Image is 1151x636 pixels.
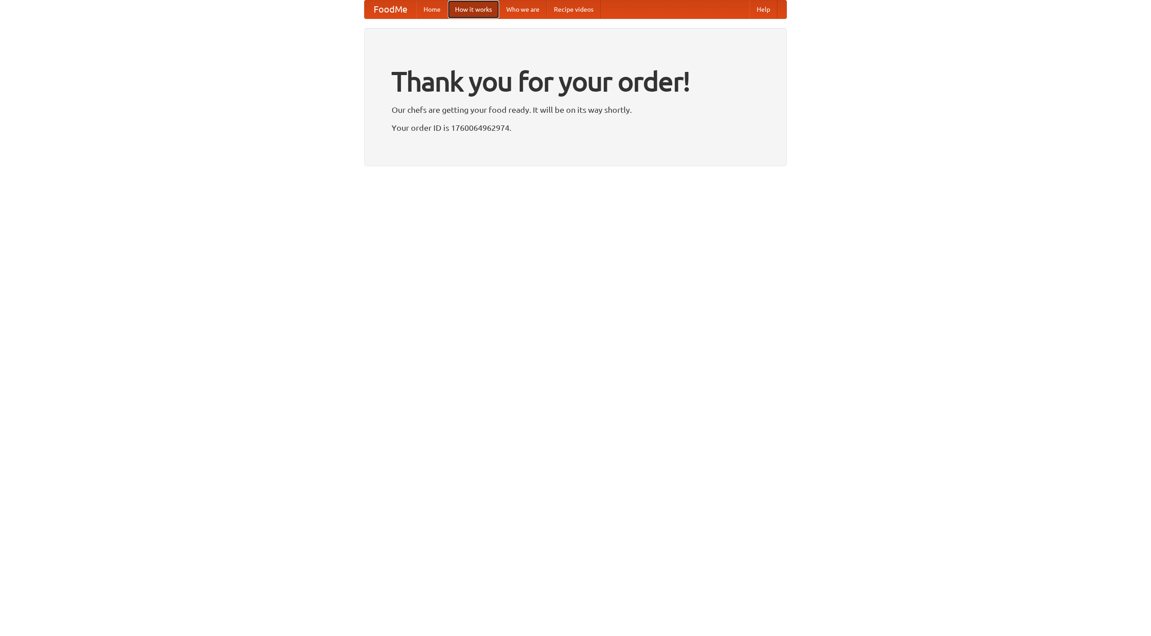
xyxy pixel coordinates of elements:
[749,0,777,18] a: Help
[499,0,547,18] a: Who we are
[392,103,759,116] p: Our chefs are getting your food ready. It will be on its way shortly.
[392,60,759,103] h1: Thank you for your order!
[448,0,499,18] a: How it works
[547,0,601,18] a: Recipe videos
[365,0,416,18] a: FoodMe
[416,0,448,18] a: Home
[392,121,759,134] p: Your order ID is 1760064962974.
